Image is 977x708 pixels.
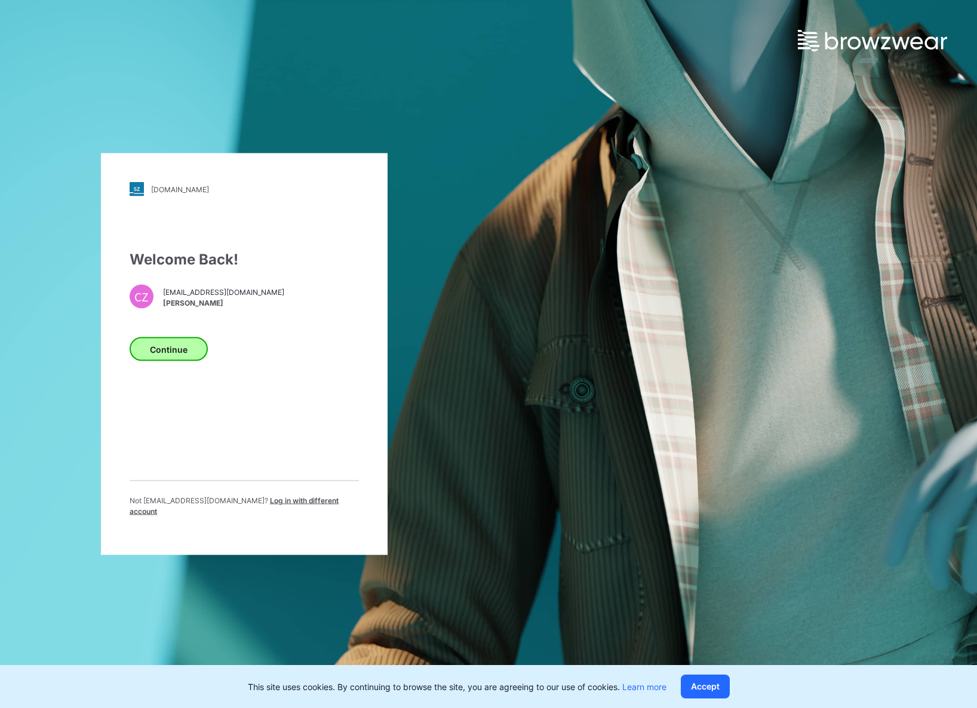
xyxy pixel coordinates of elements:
[163,287,284,297] span: [EMAIL_ADDRESS][DOMAIN_NAME]
[798,30,947,51] img: browzwear-logo.e42bd6dac1945053ebaf764b6aa21510.svg
[130,182,359,196] a: [DOMAIN_NAME]
[622,682,666,692] a: Learn more
[130,495,359,517] p: Not [EMAIL_ADDRESS][DOMAIN_NAME] ?
[130,285,153,309] div: CZ
[130,182,144,196] img: stylezone-logo.562084cfcfab977791bfbf7441f1a819.svg
[163,297,284,308] span: [PERSON_NAME]
[681,675,730,698] button: Accept
[130,337,208,361] button: Continue
[248,681,666,693] p: This site uses cookies. By continuing to browse the site, you are agreeing to our use of cookies.
[151,184,209,193] div: [DOMAIN_NAME]
[130,249,359,270] div: Welcome Back!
